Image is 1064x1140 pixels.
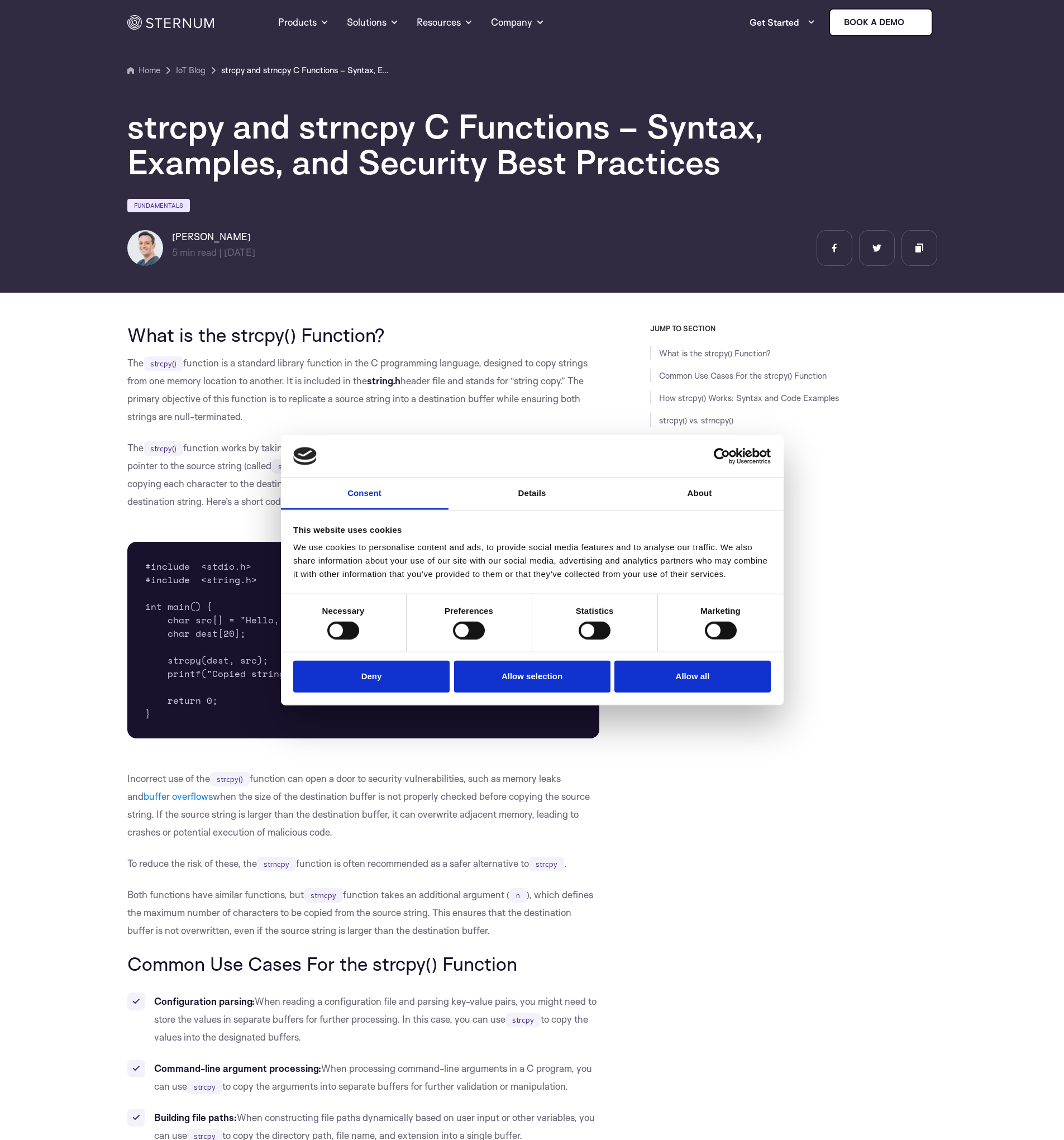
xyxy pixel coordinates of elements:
[347,2,399,42] a: Solutions
[172,246,178,258] span: 5
[367,375,400,387] strong: string.h
[127,886,600,939] p: Both functions have similar functions, but function takes an additional argument ( ), which defin...
[127,64,160,77] a: Home
[127,108,798,180] h1: strcpy and strncpy C Functions – Syntax, Examples, and Security Best Practices
[127,354,600,426] p: The function is a standard library function in the C programming language, designed to copy strin...
[221,64,389,77] a: strcpy and strncpy C Functions – Syntax, Examples, and Security Best Practices
[750,11,815,34] a: Get Started
[144,356,183,371] code: strcpy()
[700,606,741,616] strong: Marketing
[454,661,610,693] button: Allow selection
[127,324,600,345] h2: What is the strcpy() Function?
[210,772,250,786] code: strcpy()
[127,1060,600,1095] li: When processing command-line arguments in a C program, you can use to copy the arguments into sep...
[673,448,771,465] a: Usercentrics Cookiebot - opens in a new window
[659,370,827,381] a: Common Use Cases For the strcpy() Function
[176,64,206,77] a: IoT Blog
[417,2,473,42] a: Resources
[127,993,600,1046] li: When reading a configuration file and parsing key-value pairs, you might need to store the values...
[448,478,616,510] a: Details
[576,606,614,616] strong: Statistics
[278,2,329,42] a: Products
[281,478,448,510] a: Consent
[829,8,933,36] a: Book a demo
[127,855,600,872] p: To reduce the risk of these, the function is often recommended as a safer alternative to .
[322,606,365,616] strong: Necessary
[529,857,564,871] code: strcpy
[154,1112,237,1123] strong: Building file paths:
[144,441,183,456] code: strcpy()
[144,790,213,802] a: buffer overflows
[304,888,343,903] code: strncpy
[491,2,545,42] a: Company
[224,246,255,258] span: [DATE]
[614,661,771,693] button: Allow all
[187,1080,222,1094] code: strcpy
[172,230,255,244] h6: [PERSON_NAME]
[505,1013,541,1027] code: strcpy
[909,18,918,27] img: sternum iot
[659,415,733,426] a: strcpy() vs. strncpy()
[616,478,784,510] a: About
[127,439,600,511] p: The function works by taking two arguments: a pointer to the destination buffer (called ) and a p...
[172,246,222,258] span: min read |
[650,324,937,333] h3: JUMP TO SECTION
[154,995,255,1007] strong: Configuration parsing:
[127,542,600,738] pre: #include <stdio.h> #include <string.h> int main() { char src[] = "Hello, World!"; char dest[20]; ...
[293,541,771,581] div: We use cookies to personalise content and ads, to provide social media features and to analyse ou...
[293,661,450,693] button: Deny
[659,348,771,359] a: What is the strcpy() Function?
[127,199,190,212] a: Fundamentals
[509,888,527,903] code: n
[257,857,296,871] code: strncpy
[293,523,771,537] div: This website uses cookies
[154,1062,321,1074] strong: Command-line argument processing:
[293,447,317,465] img: logo
[127,770,600,841] p: Incorrect use of the function can open a door to security vulnerabilities, such as memory leaks a...
[445,606,493,616] strong: Preferences
[127,953,600,974] h2: Common Use Cases For the strcpy() Function
[659,393,839,403] a: How strcpy() Works: Syntax and Code Examples
[127,230,163,266] img: Igal Zeifman
[271,459,295,474] code: src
